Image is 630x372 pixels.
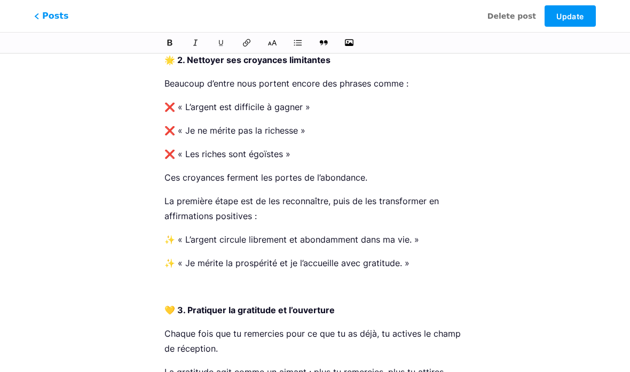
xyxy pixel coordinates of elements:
[545,5,596,27] button: Update
[164,326,466,356] p: Chaque fois que tu remercies pour ce que tu as déjà, tu actives le champ de réception.
[164,55,330,65] strong: 🌟 2. Nettoyer ses croyances limitantes
[164,170,466,185] p: Ces croyances ferment les portes de l’abondance.
[164,146,466,161] p: ❌ « Les riches sont égoïstes »
[487,5,536,27] button: Delete post
[164,193,466,223] p: La première étape est de les reconnaître, puis de les transformer en affirmations positives :
[164,123,466,138] p: ❌ « Je ne mérite pas la richesse »
[164,76,466,91] p: Beaucoup d’entre nous portent encore des phrases comme :
[34,10,68,22] span: Posts
[556,12,584,21] span: Update
[487,11,536,22] span: Delete post
[164,99,466,114] p: ❌ « L’argent est difficile à gagner »
[164,232,466,247] p: ✨ « L’argent circule librement et abondamment dans ma vie. »
[164,305,335,315] strong: 💛 3. Pratiquer la gratitude et l’ouverture
[164,255,466,270] p: ✨ « Je mérite la prospérité et je l’accueille avec gratitude. »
